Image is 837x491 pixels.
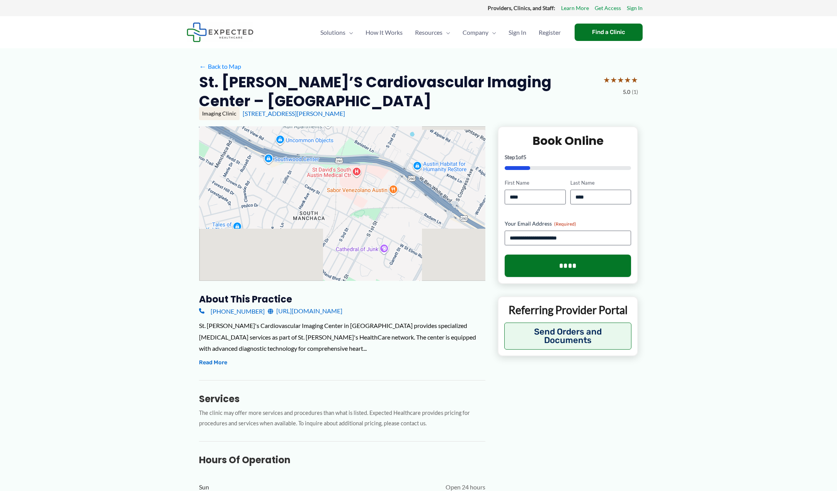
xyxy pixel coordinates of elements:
[595,3,621,13] a: Get Access
[624,73,631,87] span: ★
[610,73,617,87] span: ★
[561,3,589,13] a: Learn More
[199,320,485,354] div: St. [PERSON_NAME]'s Cardiovascular Imaging Center in [GEOGRAPHIC_DATA] provides specialized [MEDI...
[314,19,567,46] nav: Primary Site Navigation
[366,19,403,46] span: How It Works
[415,19,442,46] span: Resources
[199,393,485,405] h3: Services
[442,19,450,46] span: Menu Toggle
[632,87,638,97] span: (1)
[463,19,488,46] span: Company
[199,454,485,466] h3: Hours of Operation
[554,221,576,227] span: (Required)
[243,110,345,117] a: [STREET_ADDRESS][PERSON_NAME]
[502,19,532,46] a: Sign In
[603,73,610,87] span: ★
[345,19,353,46] span: Menu Toggle
[539,19,561,46] span: Register
[509,19,526,46] span: Sign In
[199,63,206,70] span: ←
[504,303,631,317] p: Referring Provider Portal
[627,3,643,13] a: Sign In
[515,154,518,160] span: 1
[505,133,631,148] h2: Book Online
[199,73,597,111] h2: St. [PERSON_NAME]’s Cardiovascular Imaging Center – [GEOGRAPHIC_DATA]
[187,22,253,42] img: Expected Healthcare Logo - side, dark font, small
[505,155,631,160] p: Step of
[199,305,265,317] a: [PHONE_NUMBER]
[199,408,485,429] p: The clinic may offer more services and procedures than what is listed. Expected Healthcare provid...
[199,61,241,72] a: ←Back to Map
[504,323,631,350] button: Send Orders and Documents
[268,305,342,317] a: [URL][DOMAIN_NAME]
[523,154,526,160] span: 5
[631,73,638,87] span: ★
[488,19,496,46] span: Menu Toggle
[617,73,624,87] span: ★
[623,87,630,97] span: 5.0
[199,107,240,120] div: Imaging Clinic
[199,358,227,367] button: Read More
[199,293,485,305] h3: About this practice
[314,19,359,46] a: SolutionsMenu Toggle
[320,19,345,46] span: Solutions
[456,19,502,46] a: CompanyMenu Toggle
[505,220,631,228] label: Your Email Address
[359,19,409,46] a: How It Works
[570,179,631,187] label: Last Name
[409,19,456,46] a: ResourcesMenu Toggle
[575,24,643,41] a: Find a Clinic
[505,179,565,187] label: First Name
[488,5,555,11] strong: Providers, Clinics, and Staff:
[532,19,567,46] a: Register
